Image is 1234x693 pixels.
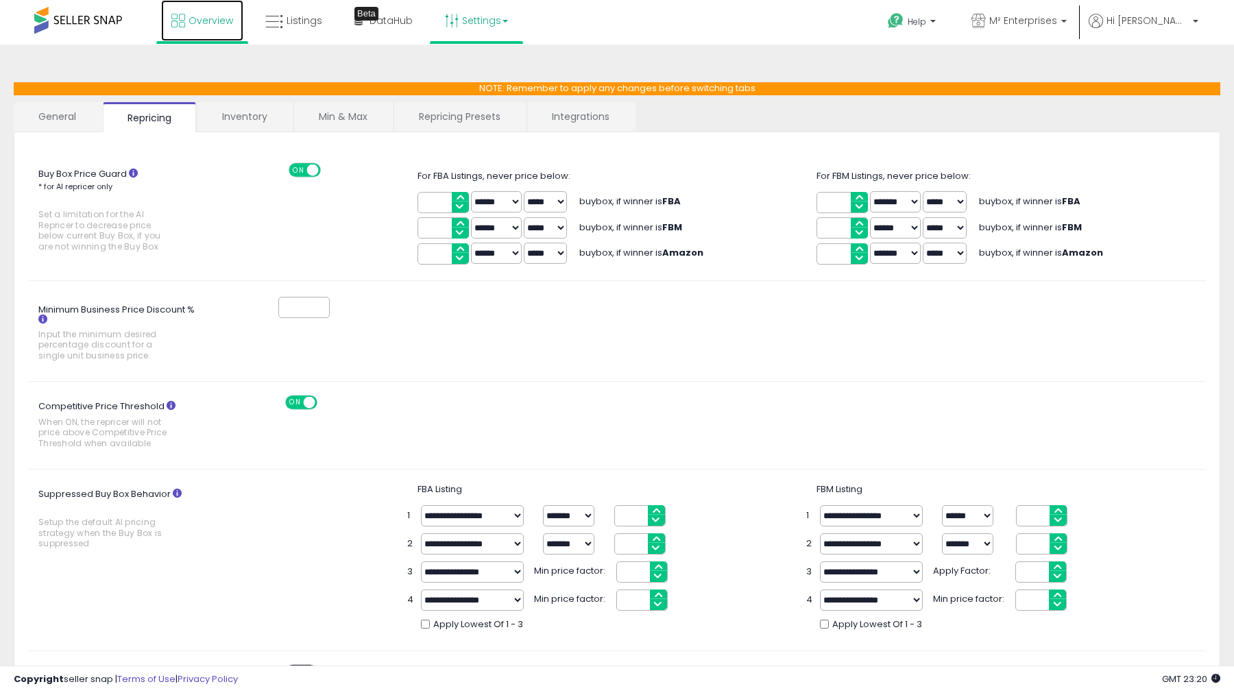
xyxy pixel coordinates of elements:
span: 4 [407,594,414,607]
span: OFF [319,164,341,175]
span: buybox, if winner is [979,195,1080,208]
span: DataHub [370,14,413,27]
span: OFF [315,397,337,409]
span: buybox, if winner is [579,221,682,234]
a: Privacy Policy [178,672,238,685]
span: Apply Factor: [933,561,1008,578]
span: Input the minimum desired percentage discount for a single unit business price. [38,329,173,361]
a: Hi [PERSON_NAME] [1089,14,1198,45]
span: buybox, if winner is [579,195,681,208]
b: FBA [1062,195,1080,208]
div: Tooltip anchor [354,7,378,21]
b: FBM [662,221,682,234]
span: Apply Lowest Of 1 - 3 [832,618,922,631]
span: When ON, the repricer will not price above Competitive Price Threshold when available [38,417,173,448]
span: FBA Listing [418,483,462,496]
span: Min price factor: [534,589,609,606]
span: Set a limitation for the AI Repricer to decrease price below current Buy Box, if you are not winn... [38,209,173,252]
label: Minimum Business Price Discount % [28,300,207,368]
a: Help [877,2,949,45]
a: Inventory [197,102,292,131]
span: 2025-10-6 23:20 GMT [1162,672,1220,685]
span: Hi [PERSON_NAME] [1106,14,1189,27]
span: buybox, if winner is [579,246,703,259]
span: buybox, if winner is [979,221,1082,234]
span: ON [290,164,307,175]
span: 4 [806,594,813,607]
a: Integrations [527,102,634,131]
b: FBA [662,195,681,208]
label: Buy Box Price Guard [28,163,207,259]
span: buybox, if winner is [979,246,1103,259]
a: General [14,102,101,131]
strong: Copyright [14,672,64,685]
small: * for AI repricer only [38,181,112,192]
span: For FBM Listings, never price below: [816,169,971,182]
span: 3 [806,566,813,579]
i: Get Help [887,12,904,29]
span: 2 [806,537,813,550]
label: Suppressed Buy Box Behavior [28,483,207,556]
p: NOTE: Remember to apply any changes before switching tabs [14,82,1220,95]
span: Setup the default AI pricing strategy when the Buy Box is suppressed [38,517,173,548]
b: Amazon [662,246,703,259]
span: For FBA Listings, never price below: [418,169,570,182]
span: ON [287,397,304,409]
span: 3 [407,566,414,579]
b: FBM [1062,221,1082,234]
span: Min price factor: [534,561,609,578]
label: Competitive Price Threshold [28,396,207,455]
span: Help [908,16,926,27]
a: Terms of Use [117,672,176,685]
a: Repricing Presets [394,102,525,131]
span: 2 [407,537,414,550]
span: M² Enterprises [989,14,1057,27]
span: Apply Lowest Of 1 - 3 [433,618,523,631]
a: Repricing [103,102,196,132]
div: seller snap | | [14,673,238,686]
span: Min price factor: [933,589,1008,606]
span: Overview [189,14,233,27]
span: Listings [287,14,322,27]
span: 1 [407,509,414,522]
a: Min & Max [294,102,392,131]
b: Amazon [1062,246,1103,259]
span: 1 [806,509,813,522]
span: FBM Listing [816,483,862,496]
